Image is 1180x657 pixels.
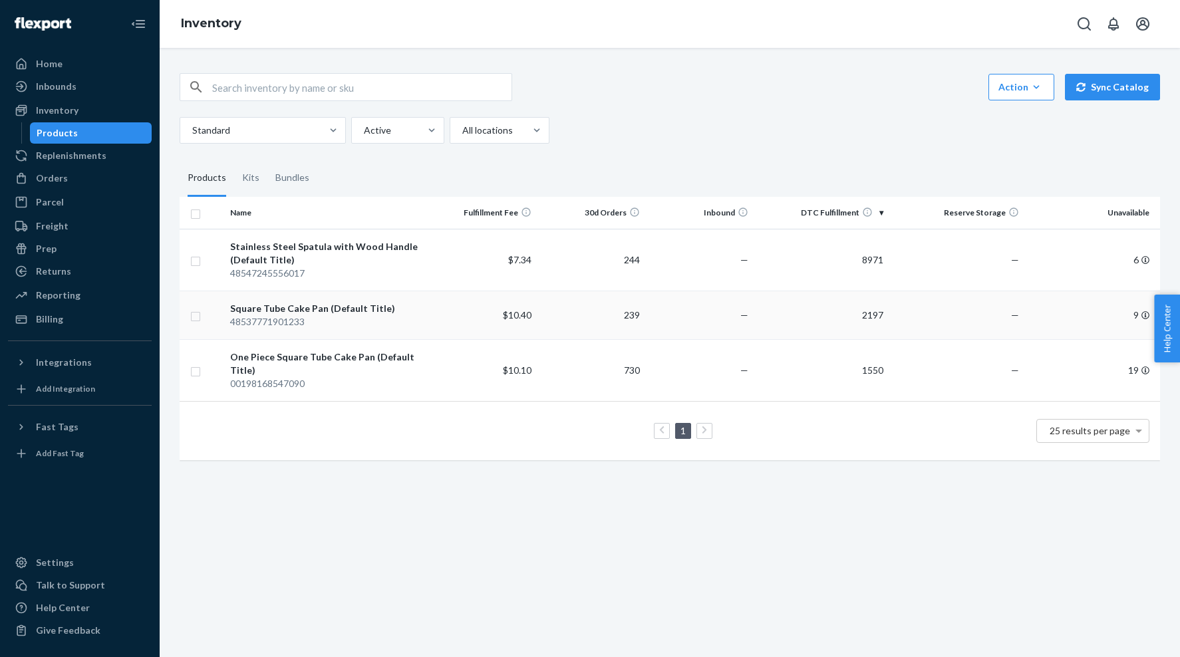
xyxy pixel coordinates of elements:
ol: breadcrumbs [170,5,252,43]
a: Products [30,122,152,144]
button: Give Feedback [8,620,152,641]
a: Inbounds [8,76,152,97]
button: Integrations [8,352,152,373]
div: Settings [36,556,74,569]
button: Open Search Box [1071,11,1098,37]
a: Parcel [8,192,152,213]
a: Freight [8,215,152,237]
input: Standard [191,124,192,137]
div: Billing [36,313,63,326]
td: 730 [537,339,645,401]
a: Orders [8,168,152,189]
div: 00198168547090 [230,377,423,390]
span: — [740,254,748,265]
a: Add Integration [8,378,152,400]
td: 19 [1024,339,1160,401]
span: — [1011,254,1019,265]
div: Prep [36,242,57,255]
button: Open account menu [1129,11,1156,37]
div: 48547245556017 [230,267,423,280]
button: Sync Catalog [1065,74,1160,100]
a: Page 1 is your current page [678,425,688,436]
img: Flexport logo [15,17,71,31]
div: Action [998,80,1044,94]
div: Stainless Steel Spatula with Wood Handle (Default Title) [230,240,423,267]
div: Talk to Support [36,579,105,592]
a: Home [8,53,152,74]
div: Products [37,126,78,140]
a: Help Center [8,597,152,618]
td: 2197 [754,291,889,339]
th: Inbound [645,197,754,229]
a: Billing [8,309,152,330]
a: Prep [8,238,152,259]
td: 239 [537,291,645,339]
span: $10.10 [503,364,531,376]
div: Reporting [36,289,80,302]
th: Unavailable [1024,197,1160,229]
div: Kits [242,160,259,197]
div: Orders [36,172,68,185]
button: Open notifications [1100,11,1127,37]
span: 25 results per page [1050,425,1130,436]
div: Bundles [275,160,309,197]
td: 1550 [754,339,889,401]
div: Replenishments [36,149,106,162]
td: 6 [1024,229,1160,291]
th: Reserve Storage [889,197,1024,229]
input: All locations [461,124,462,137]
a: Add Fast Tag [8,443,152,464]
div: Give Feedback [36,624,100,637]
a: Inventory [181,16,241,31]
span: — [740,309,748,321]
input: Active [363,124,364,137]
button: Close Navigation [125,11,152,37]
th: Fulfillment Fee [428,197,537,229]
span: $10.40 [503,309,531,321]
div: Parcel [36,196,64,209]
span: $7.34 [508,254,531,265]
div: Returns [36,265,71,278]
input: Search inventory by name or sku [212,74,512,100]
button: Fast Tags [8,416,152,438]
a: Talk to Support [8,575,152,596]
div: Integrations [36,356,92,369]
a: Reporting [8,285,152,306]
div: Add Integration [36,383,95,394]
th: DTC Fulfillment [754,197,889,229]
div: Help Center [36,601,90,614]
span: — [740,364,748,376]
span: — [1011,364,1019,376]
div: Fast Tags [36,420,78,434]
a: Inventory [8,100,152,121]
th: Name [225,197,428,229]
td: 244 [537,229,645,291]
div: Inbounds [36,80,76,93]
div: One Piece Square Tube Cake Pan (Default Title) [230,350,423,377]
th: 30d Orders [537,197,645,229]
a: Replenishments [8,145,152,166]
div: 48537771901233 [230,315,423,328]
td: 8971 [754,229,889,291]
td: 9 [1024,291,1160,339]
span: — [1011,309,1019,321]
div: Inventory [36,104,78,117]
button: Help Center [1154,295,1180,362]
div: Square Tube Cake Pan (Default Title) [230,302,423,315]
a: Settings [8,552,152,573]
div: Home [36,57,63,70]
div: Products [188,160,226,197]
a: Returns [8,261,152,282]
button: Action [988,74,1054,100]
div: Freight [36,219,69,233]
div: Add Fast Tag [36,448,84,459]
